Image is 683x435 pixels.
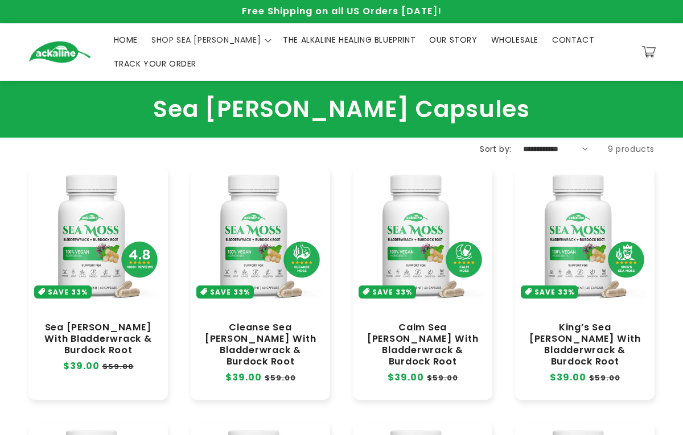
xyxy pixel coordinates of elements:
a: WHOLESALE [484,28,545,52]
a: CONTACT [545,28,601,52]
h1: Sea [PERSON_NAME] Capsules [28,95,655,123]
a: Sea [PERSON_NAME] With Bladderwrack & Burdock Root [40,322,157,356]
a: Cleanse Sea [PERSON_NAME] With Bladderwrack & Burdock Root [202,322,319,368]
a: Calm Sea [PERSON_NAME] With Bladderwrack & Burdock Root [364,322,481,368]
span: Free Shipping on all US Orders [DATE]! [242,5,442,18]
summary: SHOP SEA [PERSON_NAME] [145,28,276,52]
a: TRACK YOUR ORDER [107,52,204,76]
span: TRACK YOUR ORDER [114,59,197,69]
span: OUR STORY [429,35,477,45]
img: Ackaline [28,41,91,63]
span: WHOLESALE [491,35,538,45]
label: Sort by: [480,143,511,155]
span: 9 products [608,143,655,155]
a: King’s Sea [PERSON_NAME] With Bladderwrack & Burdock Root [526,322,643,368]
a: OUR STORY [422,28,484,52]
a: THE ALKALINE HEALING BLUEPRINT [276,28,422,52]
a: HOME [107,28,145,52]
span: SHOP SEA [PERSON_NAME] [151,35,261,45]
span: THE ALKALINE HEALING BLUEPRINT [283,35,415,45]
span: HOME [114,35,138,45]
span: CONTACT [552,35,594,45]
